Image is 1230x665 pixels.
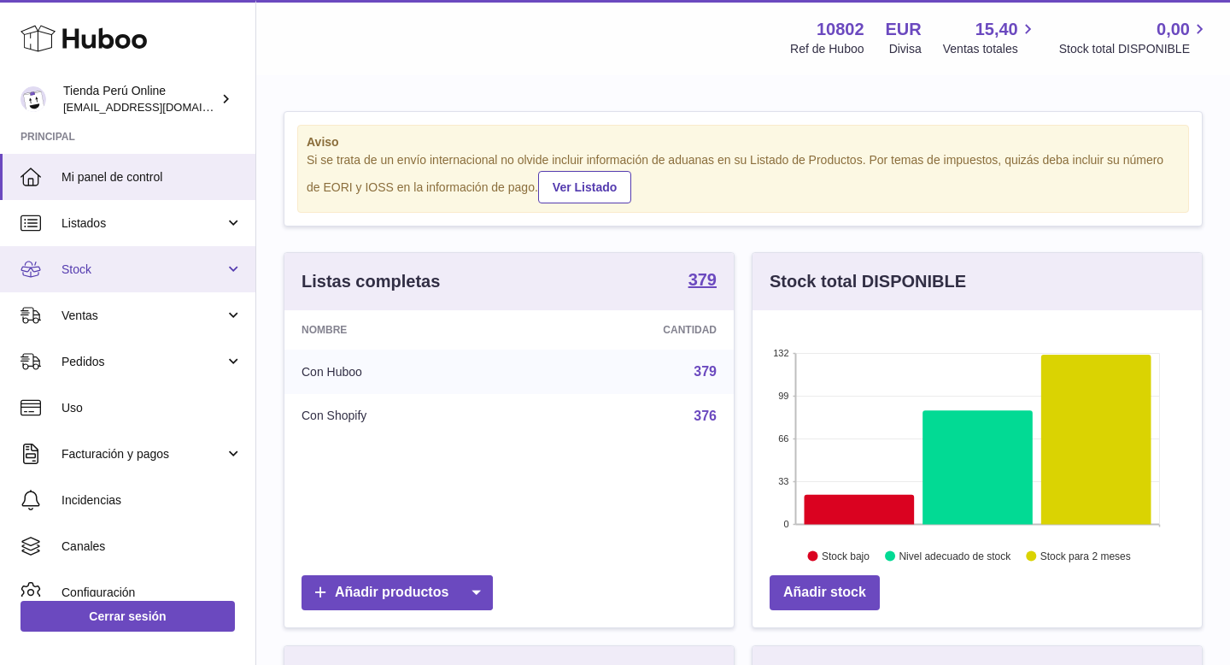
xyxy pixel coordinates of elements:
a: 379 [694,364,717,379]
span: Mi panel de control [61,169,243,185]
span: Incidencias [61,492,243,509]
div: Tienda Perú Online [63,83,217,115]
span: Ventas totales [943,41,1038,57]
div: Ref de Huboo [790,41,864,57]
span: Facturación y pagos [61,446,225,462]
a: 379 [688,271,717,291]
span: Ventas [61,308,225,324]
strong: Aviso [307,134,1180,150]
span: 15,40 [975,18,1018,41]
text: 99 [778,391,788,401]
span: Listados [61,215,225,232]
text: Stock para 2 meses [1040,550,1131,562]
h3: Stock total DISPONIBLE [770,270,966,293]
text: 0 [783,519,788,529]
strong: 10802 [817,18,864,41]
span: [EMAIL_ADDRESS][DOMAIN_NAME] [63,100,251,114]
strong: EUR [886,18,922,41]
th: Cantidad [523,310,734,350]
text: 66 [778,433,788,444]
td: Con Shopify [284,394,523,438]
span: Canales [61,538,243,555]
h3: Listas completas [302,270,440,293]
a: Ver Listado [538,171,631,203]
a: 0,00 Stock total DISPONIBLE [1059,18,1209,57]
text: 132 [773,348,788,358]
a: Añadir stock [770,575,880,610]
span: Pedidos [61,354,225,370]
span: Uso [61,400,243,416]
a: Cerrar sesión [20,601,235,632]
text: Nivel adecuado de stock [899,550,1011,562]
div: Divisa [889,41,922,57]
strong: 379 [688,271,717,288]
img: contacto@tiendaperuonline.com [20,86,46,112]
text: Stock bajo [822,550,870,562]
span: 0,00 [1157,18,1190,41]
td: Con Huboo [284,350,523,394]
div: Si se trata de un envío internacional no olvide incluir información de aduanas en su Listado de P... [307,152,1180,203]
span: Configuración [61,585,243,601]
span: Stock [61,262,225,278]
a: 376 [694,409,717,423]
text: 33 [778,476,788,486]
a: 15,40 Ventas totales [943,18,1038,57]
th: Nombre [284,310,523,350]
span: Stock total DISPONIBLE [1059,41,1209,57]
a: Añadir productos [302,575,493,610]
